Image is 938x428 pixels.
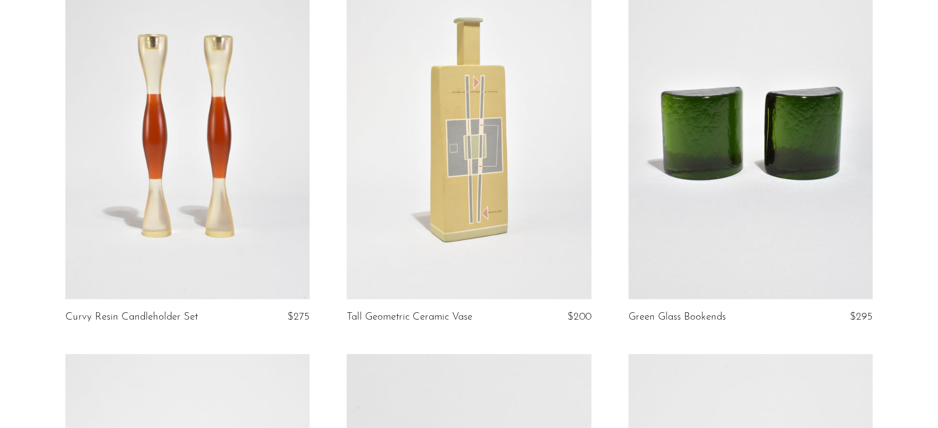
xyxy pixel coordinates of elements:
[287,312,310,322] span: $275
[567,312,591,322] span: $200
[628,312,726,323] a: Green Glass Bookends
[347,312,472,323] a: Tall Geometric Ceramic Vase
[65,312,198,323] a: Curvy Resin Candleholder Set
[850,312,873,322] span: $295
